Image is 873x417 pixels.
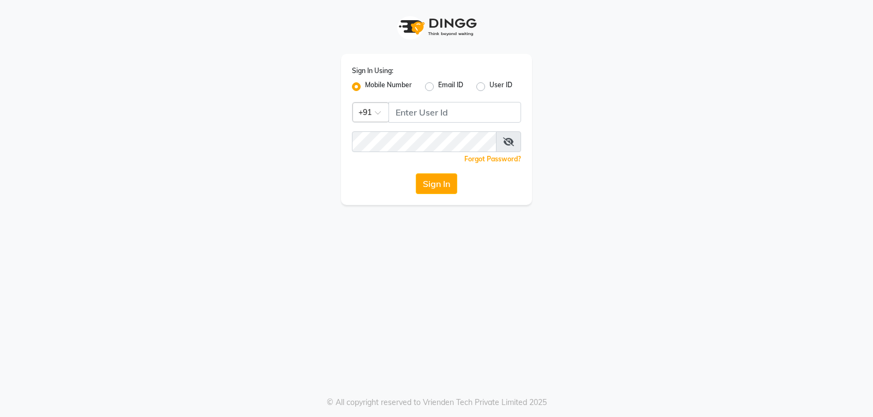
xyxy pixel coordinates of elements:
label: Mobile Number [365,80,412,93]
input: Username [388,102,521,123]
input: Username [352,131,497,152]
button: Sign In [416,173,457,194]
img: logo1.svg [393,11,480,43]
label: User ID [489,80,512,93]
label: Sign In Using: [352,66,393,76]
a: Forgot Password? [464,155,521,163]
label: Email ID [438,80,463,93]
